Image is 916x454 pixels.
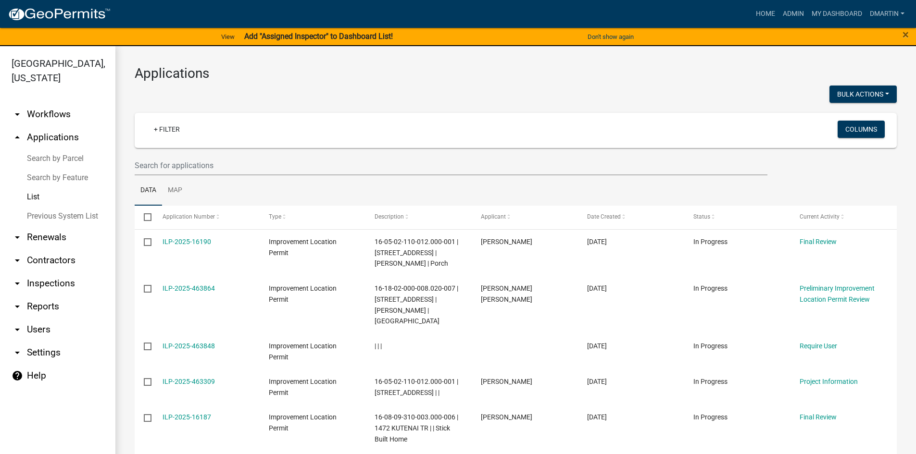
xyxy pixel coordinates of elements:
[684,206,791,229] datatable-header-cell: Status
[693,238,728,245] span: In Progress
[481,238,532,245] span: Debbie Martin
[800,413,837,421] a: Final Review
[903,28,909,41] span: ×
[12,301,23,312] i: arrow_drop_down
[269,413,337,432] span: Improvement Location Permit
[135,65,897,82] h3: Applications
[163,342,215,350] a: ILP-2025-463848
[866,5,908,23] a: dmartin
[693,342,728,350] span: In Progress
[163,238,211,245] a: ILP-2025-16190
[375,238,458,268] span: 16-05-02-110-012.000-001 | 6813 N OLD US HWY 421 | Bryan Fleener | Porch
[838,121,885,138] button: Columns
[472,206,578,229] datatable-header-cell: Applicant
[587,378,607,385] span: 08/13/2025
[693,213,710,220] span: Status
[587,238,607,245] span: 08/15/2025
[375,213,404,220] span: Description
[800,213,840,220] span: Current Activity
[12,132,23,143] i: arrow_drop_up
[375,342,382,350] span: | | |
[791,206,897,229] datatable-header-cell: Current Activity
[217,29,238,45] a: View
[693,413,728,421] span: In Progress
[135,156,767,175] input: Search for applications
[162,175,188,206] a: Map
[269,238,337,257] span: Improvement Location Permit
[481,284,532,303] span: Edward Brian Freeman
[375,413,458,443] span: 16-08-09-310-003.000-006 | 1472 KUTENAI TR | | Stick Built Home
[375,378,458,396] span: 16-05-02-110-012.000-001 | 6813 N OLD US HWY 421 | |
[153,206,259,229] datatable-header-cell: Application Number
[12,347,23,358] i: arrow_drop_down
[12,255,23,266] i: arrow_drop_down
[587,413,607,421] span: 08/13/2025
[12,278,23,289] i: arrow_drop_down
[829,86,897,103] button: Bulk Actions
[481,213,506,220] span: Applicant
[800,284,875,303] a: Preliminary Improvement Location Permit Review
[800,342,837,350] a: Require User
[693,378,728,385] span: In Progress
[12,232,23,243] i: arrow_drop_down
[163,284,215,292] a: ILP-2025-463864
[578,206,684,229] datatable-header-cell: Date Created
[269,284,337,303] span: Improvement Location Permit
[12,109,23,120] i: arrow_drop_down
[779,5,808,23] a: Admin
[12,324,23,335] i: arrow_drop_down
[808,5,866,23] a: My Dashboard
[587,342,607,350] span: 08/14/2025
[146,121,188,138] a: + Filter
[693,284,728,292] span: In Progress
[800,378,858,385] a: Project Information
[481,378,532,385] span: Joseph W Fleener
[903,29,909,40] button: Close
[135,206,153,229] datatable-header-cell: Select
[259,206,365,229] datatable-header-cell: Type
[584,29,638,45] button: Don't show again
[269,342,337,361] span: Improvement Location Permit
[12,370,23,381] i: help
[481,413,532,421] span: Sarah Eckert
[375,284,458,325] span: 16-18-02-000-008.020-007 | 11894 S STATE ROAD 3 | Edward B Freeman | Pole Barn
[587,284,607,292] span: 08/14/2025
[244,32,393,41] strong: Add "Assigned Inspector" to Dashboard List!
[163,413,211,421] a: ILP-2025-16187
[800,238,837,245] a: Final Review
[269,213,281,220] span: Type
[135,175,162,206] a: Data
[365,206,472,229] datatable-header-cell: Description
[752,5,779,23] a: Home
[163,213,215,220] span: Application Number
[269,378,337,396] span: Improvement Location Permit
[163,378,215,385] a: ILP-2025-463309
[587,213,621,220] span: Date Created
